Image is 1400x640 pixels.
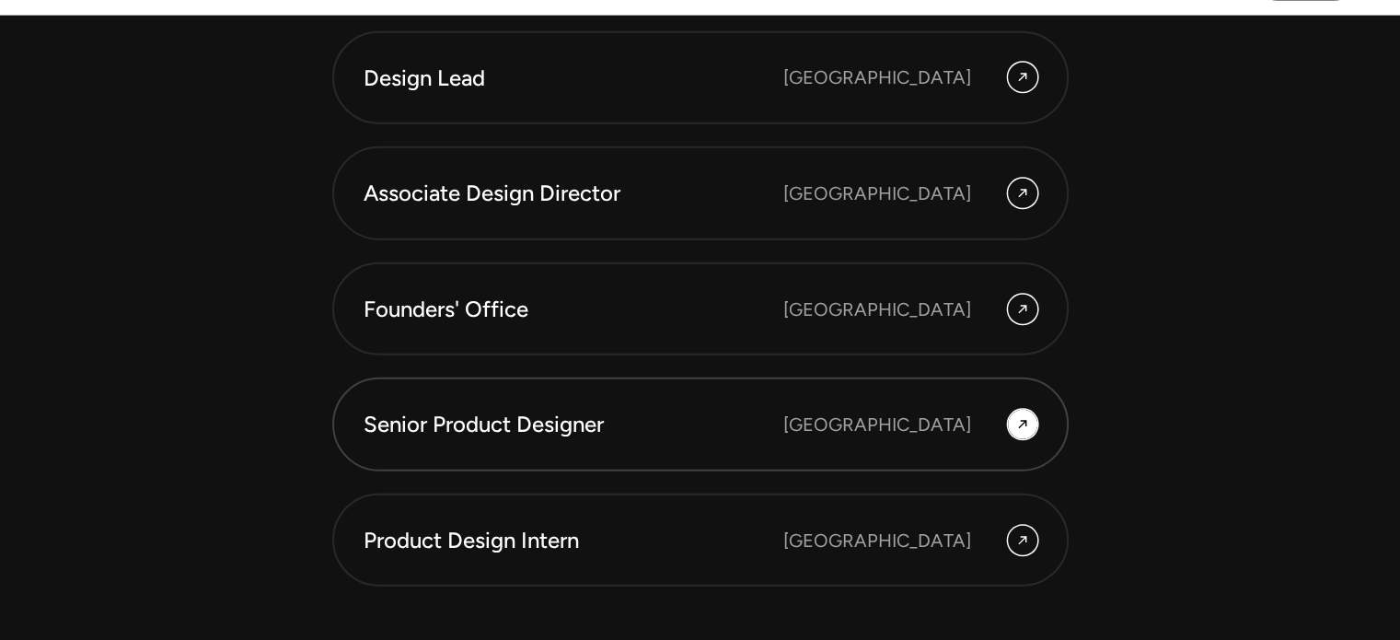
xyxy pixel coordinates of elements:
[332,31,1069,125] a: Design Lead [GEOGRAPHIC_DATA]
[364,294,783,325] div: Founders' Office
[332,262,1069,356] a: Founders' Office [GEOGRAPHIC_DATA]
[783,64,971,91] div: [GEOGRAPHIC_DATA]
[364,409,783,440] div: Senior Product Designer
[332,146,1069,240] a: Associate Design Director [GEOGRAPHIC_DATA]
[783,180,971,207] div: [GEOGRAPHIC_DATA]
[364,63,783,94] div: Design Lead
[783,296,971,323] div: [GEOGRAPHIC_DATA]
[783,527,971,554] div: [GEOGRAPHIC_DATA]
[364,178,783,209] div: Associate Design Director
[783,411,971,438] div: [GEOGRAPHIC_DATA]
[364,525,783,556] div: Product Design Intern
[332,494,1069,588] a: Product Design Intern [GEOGRAPHIC_DATA]
[332,378,1069,471] a: Senior Product Designer [GEOGRAPHIC_DATA]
